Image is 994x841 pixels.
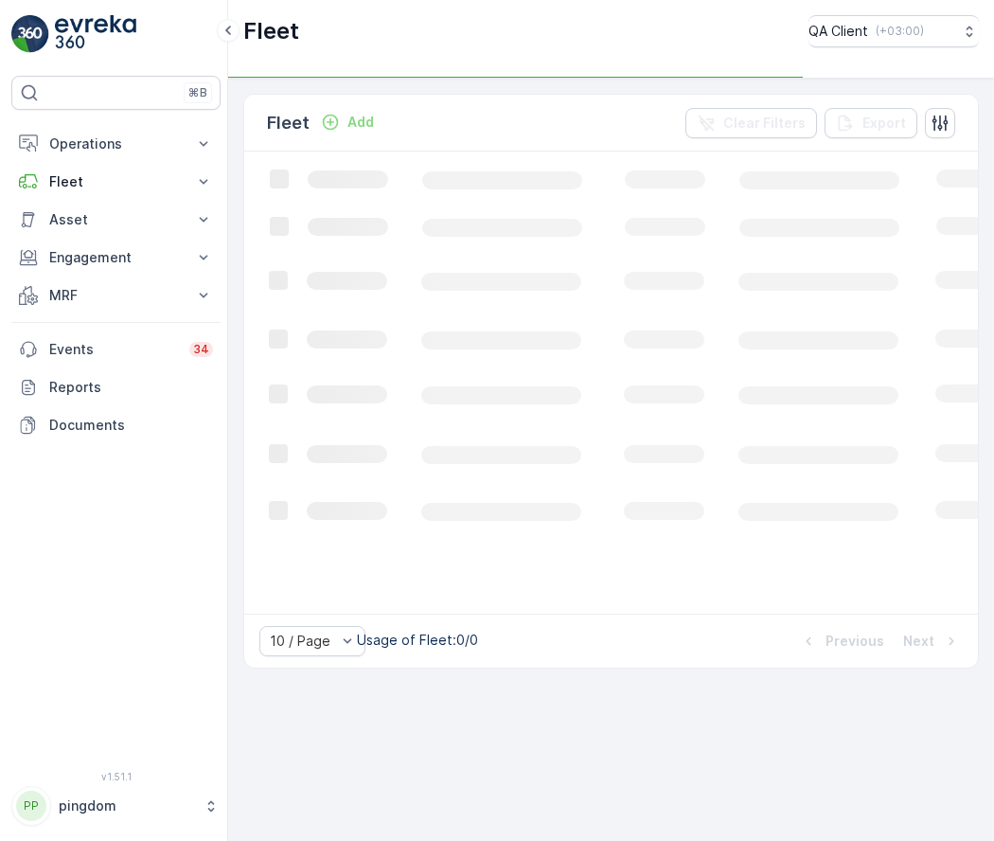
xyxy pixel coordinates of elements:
[825,108,917,138] button: Export
[11,786,221,826] button: PPpingdom
[808,22,868,41] p: QA Client
[797,630,886,653] button: Previous
[313,111,382,134] button: Add
[11,125,221,163] button: Operations
[862,114,906,133] p: Export
[685,108,817,138] button: Clear Filters
[11,406,221,444] a: Documents
[49,286,183,305] p: MRF
[825,632,884,651] p: Previous
[49,340,178,359] p: Events
[808,15,979,47] button: QA Client(+03:00)
[193,342,209,357] p: 34
[59,796,194,815] p: pingdom
[11,239,221,277] button: Engagement
[11,368,221,406] a: Reports
[11,15,49,53] img: logo
[11,201,221,239] button: Asset
[49,248,183,267] p: Engagement
[11,163,221,201] button: Fleet
[876,24,924,39] p: ( +03:00 )
[267,110,310,136] p: Fleet
[243,16,299,46] p: Fleet
[49,416,213,435] p: Documents
[11,277,221,314] button: MRF
[49,172,183,191] p: Fleet
[357,631,478,650] p: Usage of Fleet : 0/0
[188,85,207,100] p: ⌘B
[723,114,806,133] p: Clear Filters
[11,331,221,368] a: Events34
[347,113,374,132] p: Add
[16,791,46,821] div: PP
[49,134,183,153] p: Operations
[903,632,934,651] p: Next
[49,378,213,397] p: Reports
[901,630,963,653] button: Next
[49,210,183,229] p: Asset
[55,15,136,53] img: logo_light-DOdMpM7g.png
[11,771,221,782] span: v 1.51.1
